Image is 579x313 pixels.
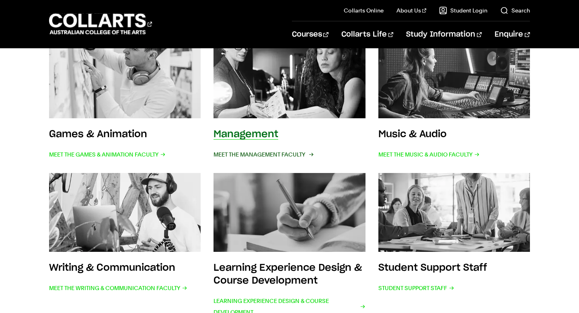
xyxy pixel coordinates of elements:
[500,6,530,14] a: Search
[49,263,175,273] h3: Writing & Communication
[214,263,362,286] h3: Learning Experience Design & Course Development
[49,149,166,160] span: Meet the Games & Animation Faculty
[495,21,530,48] a: Enquire
[214,130,278,139] h3: Management
[292,21,329,48] a: Courses
[378,130,447,139] h3: Music & Audio
[49,40,201,161] a: Games & Animation Meet the Games & Animation Faculty
[344,6,384,14] a: Collarts Online
[406,21,482,48] a: Study Information
[378,149,480,160] span: Meet the Music & Audio Faculty
[378,263,487,273] h3: Student Support Staff
[214,149,312,160] span: Meet the Management Faculty
[49,12,152,35] div: Go to homepage
[378,40,530,161] a: Music & Audio Meet the Music & Audio Faculty
[214,40,365,161] a: Management Meet the Management Faculty
[439,6,487,14] a: Student Login
[378,282,454,294] span: Student Support Staff
[49,130,147,139] h3: Games & Animation
[396,6,426,14] a: About Us
[49,282,187,294] span: Meet the Writing & Communication Faculty
[341,21,393,48] a: Collarts Life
